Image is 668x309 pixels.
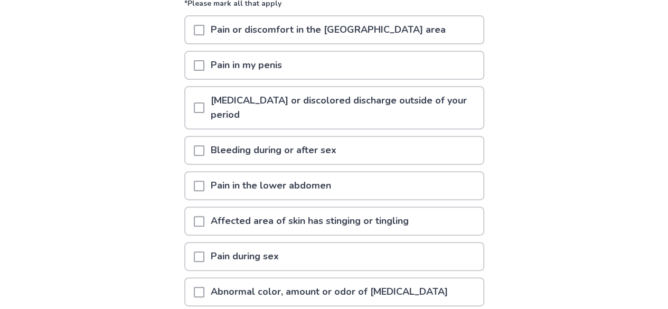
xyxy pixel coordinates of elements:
p: Affected area of skin has stinging or tingling [204,208,415,235]
p: Abnormal color, amount or odor of [MEDICAL_DATA] [204,278,454,305]
p: Pain during sex [204,243,285,270]
p: Pain in the lower abdomen [204,172,337,199]
p: Bleeding during or after sex [204,137,343,164]
p: Pain in my penis [204,52,288,79]
p: Pain or discomfort in the [GEOGRAPHIC_DATA] area [204,16,452,43]
p: [MEDICAL_DATA] or discolored discharge outside of your period [204,87,483,128]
